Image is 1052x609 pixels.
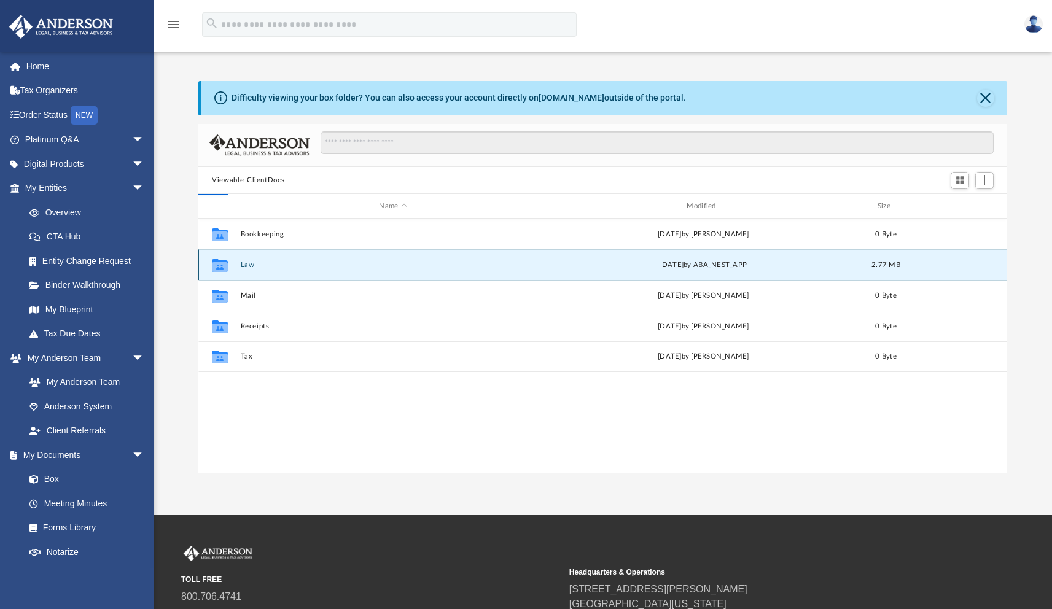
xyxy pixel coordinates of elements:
[132,564,157,589] span: arrow_drop_down
[17,225,163,249] a: CTA Hub
[232,91,686,104] div: Difficulty viewing your box folder? You can also access your account directly on outside of the p...
[17,273,163,298] a: Binder Walkthrough
[871,262,900,268] span: 2.77 MB
[241,261,546,269] button: Law
[569,567,949,578] small: Headquarters & Operations
[1024,15,1043,33] img: User Pic
[977,90,994,107] button: Close
[569,599,727,609] a: [GEOGRAPHIC_DATA][US_STATE]
[17,467,150,492] a: Box
[9,54,163,79] a: Home
[9,176,163,201] a: My Entitiesarrow_drop_down
[181,574,561,585] small: TOLL FREE
[551,351,856,362] div: [DATE] by [PERSON_NAME]
[6,15,117,39] img: Anderson Advisors Platinum Portal
[9,564,163,589] a: Billingarrow_drop_down
[875,292,897,299] span: 0 Byte
[951,172,969,189] button: Switch to Grid View
[166,17,181,32] i: menu
[17,297,157,322] a: My Blueprint
[17,249,163,273] a: Entity Change Request
[17,491,157,516] a: Meeting Minutes
[198,219,1007,473] div: grid
[17,394,157,419] a: Anderson System
[17,370,150,395] a: My Anderson Team
[241,292,546,300] button: Mail
[9,128,163,152] a: Platinum Q&Aarrow_drop_down
[9,103,163,128] a: Order StatusNEW
[166,23,181,32] a: menu
[205,17,219,30] i: search
[321,131,994,155] input: Search files and folders
[539,93,604,103] a: [DOMAIN_NAME]
[551,260,856,271] div: [DATE] by ABA_NEST_APP
[17,419,157,443] a: Client Referrals
[17,200,163,225] a: Overview
[132,346,157,371] span: arrow_drop_down
[71,106,98,125] div: NEW
[551,229,856,240] div: [DATE] by [PERSON_NAME]
[17,540,157,564] a: Notarize
[241,352,546,360] button: Tax
[975,172,994,189] button: Add
[241,230,546,238] button: Bookkeeping
[551,290,856,301] div: [DATE] by [PERSON_NAME]
[9,79,163,103] a: Tax Organizers
[181,546,255,562] img: Anderson Advisors Platinum Portal
[9,346,157,370] a: My Anderson Teamarrow_drop_down
[241,322,546,330] button: Receipts
[9,443,157,467] a: My Documentsarrow_drop_down
[240,201,545,212] div: Name
[132,176,157,201] span: arrow_drop_down
[862,201,911,212] div: Size
[212,175,284,186] button: Viewable-ClientDocs
[569,584,747,594] a: [STREET_ADDRESS][PERSON_NAME]
[9,152,163,176] a: Digital Productsarrow_drop_down
[17,516,150,540] a: Forms Library
[875,323,897,330] span: 0 Byte
[181,591,241,602] a: 800.706.4741
[551,321,856,332] div: [DATE] by [PERSON_NAME]
[875,353,897,360] span: 0 Byte
[132,443,157,468] span: arrow_drop_down
[204,201,235,212] div: id
[551,201,856,212] div: Modified
[916,201,1002,212] div: id
[132,128,157,153] span: arrow_drop_down
[17,322,163,346] a: Tax Due Dates
[875,231,897,238] span: 0 Byte
[132,152,157,177] span: arrow_drop_down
